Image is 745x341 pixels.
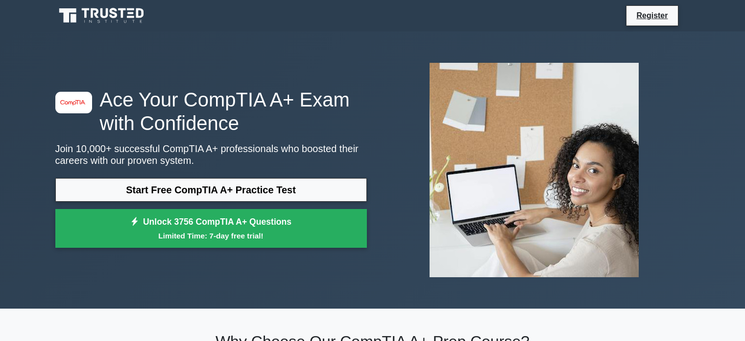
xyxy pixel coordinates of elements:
[630,9,673,22] a: Register
[55,88,367,135] h1: Ace Your CompTIA A+ Exam with Confidence
[55,209,367,248] a: Unlock 3756 CompTIA A+ QuestionsLimited Time: 7-day free trial!
[55,178,367,202] a: Start Free CompTIA A+ Practice Test
[68,230,355,241] small: Limited Time: 7-day free trial!
[55,143,367,166] p: Join 10,000+ successful CompTIA A+ professionals who boosted their careers with our proven system.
